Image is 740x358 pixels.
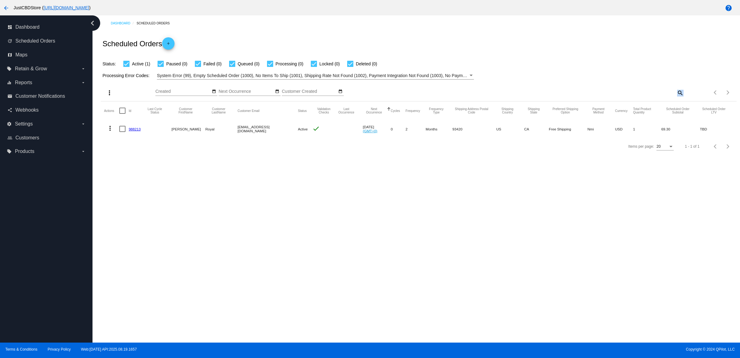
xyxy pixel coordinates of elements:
i: equalizer [7,80,12,85]
input: Next Occurrence [219,89,274,94]
i: chevron_left [88,18,97,28]
mat-header-cell: Total Product Quantity [633,101,661,120]
mat-cell: 2 [405,120,425,138]
span: Processing Error Codes: [102,73,150,78]
mat-cell: 93420 [452,120,496,138]
button: Change sorting for Subtotal [661,107,694,114]
button: Change sorting for Id [129,109,131,113]
mat-cell: Months [426,120,453,138]
span: Customer Notifications [15,93,65,99]
a: [URL][DOMAIN_NAME] [43,5,89,10]
button: Change sorting for PaymentMethod.Type [587,107,609,114]
mat-cell: [DATE] [363,120,391,138]
i: people_outline [7,135,12,140]
button: Change sorting for CurrencyIso [615,109,628,113]
mat-icon: date_range [275,89,279,94]
i: settings [7,121,12,126]
div: 1 - 1 of 1 [685,144,699,149]
mat-icon: date_range [212,89,216,94]
button: Change sorting for ShippingCountry [496,107,519,114]
button: Change sorting for ShippingState [524,107,543,114]
i: share [7,108,12,113]
input: Created [155,89,211,94]
i: map [7,52,12,57]
i: arrow_drop_down [81,149,86,154]
mat-header-cell: Actions [104,101,119,120]
button: Change sorting for LastProcessingCycleId [144,107,166,114]
span: Active (1) [132,60,150,68]
div: Items per page: [628,144,654,149]
mat-cell: Free Shipping [549,120,587,138]
mat-icon: arrow_back [2,4,10,12]
mat-cell: USD [615,120,633,138]
button: Next page [722,140,734,153]
a: 988213 [129,127,141,131]
mat-cell: 69.30 [661,120,700,138]
span: Copyright © 2024 QPilot, LLC [375,347,735,352]
span: Active [298,127,308,131]
mat-cell: Royal [205,120,237,138]
span: Customers [15,135,39,141]
mat-cell: TBD [700,120,733,138]
i: local_offer [7,66,12,71]
button: Previous page [709,140,722,153]
a: email Customer Notifications [7,91,86,101]
mat-icon: check [312,125,320,132]
a: Web:[DATE] API:2025.08.19.1657 [81,347,137,352]
button: Change sorting for CustomerEmail [237,109,259,113]
button: Change sorting for FrequencyType [426,107,447,114]
button: Change sorting for NextOccurrenceUtc [363,107,385,114]
mat-cell: CA [524,120,549,138]
i: local_offer [7,149,12,154]
span: Paused (0) [166,60,187,68]
span: Scheduled Orders [15,38,55,44]
span: Webhooks [15,107,39,113]
mat-cell: US [496,120,524,138]
a: share Webhooks [7,105,86,115]
a: map Maps [7,50,86,60]
a: Dashboard [111,19,137,28]
mat-select: Items per page: [656,145,674,149]
button: Change sorting for ShippingPostcode [452,107,491,114]
a: Scheduled Orders [137,19,175,28]
button: Change sorting for LastOccurrenceUtc [335,107,357,114]
mat-cell: [EMAIL_ADDRESS][DOMAIN_NAME] [237,120,298,138]
span: Dashboard [15,24,39,30]
i: update [7,39,12,43]
button: Change sorting for LifetimeValue [700,107,728,114]
a: Terms & Conditions [5,347,37,352]
mat-icon: add [165,41,172,49]
i: arrow_drop_down [81,66,86,71]
button: Next page [722,86,734,99]
button: Change sorting for Frequency [405,109,420,113]
mat-select: Filter by Processing Error Codes [157,72,474,80]
button: Change sorting for CustomerLastName [205,107,232,114]
i: arrow_drop_down [81,80,86,85]
mat-icon: date_range [338,89,343,94]
span: Settings [15,121,33,127]
span: Reports [15,80,32,85]
mat-icon: more_vert [106,125,114,132]
span: Failed (0) [203,60,222,68]
a: dashboard Dashboard [7,22,86,32]
span: Products [15,149,34,154]
span: Status: [102,61,116,66]
span: JustCBDStore ( ) [14,5,91,10]
span: Retain & Grow [15,66,47,72]
a: update Scheduled Orders [7,36,86,46]
i: dashboard [7,25,12,30]
button: Change sorting for PreferredShippingOption [549,107,582,114]
mat-cell: 1 [633,120,661,138]
mat-header-cell: Validation Checks [312,101,335,120]
button: Change sorting for Cycles [391,109,400,113]
span: Deleted (0) [356,60,377,68]
h2: Scheduled Orders [102,37,174,50]
span: Maps [15,52,27,58]
button: Change sorting for Status [298,109,306,113]
input: Customer Created [282,89,337,94]
button: Change sorting for CustomerFirstName [171,107,200,114]
mat-cell: [PERSON_NAME] [171,120,205,138]
span: Queued (0) [238,60,260,68]
mat-cell: Nmi [587,120,615,138]
i: arrow_drop_down [81,121,86,126]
